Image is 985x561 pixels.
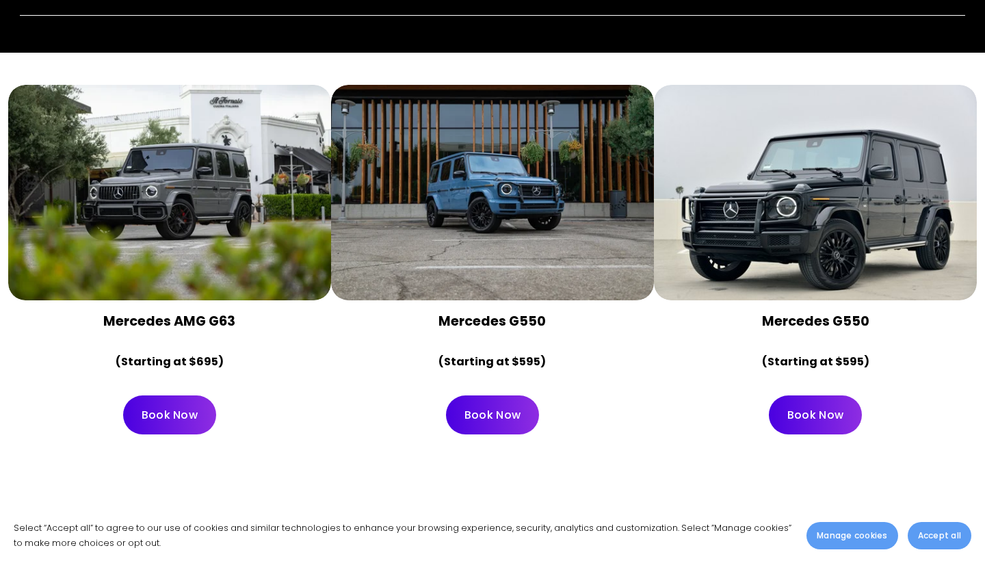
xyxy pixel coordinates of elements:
[438,312,546,330] strong: Mercedes G550
[103,312,235,330] strong: Mercedes AMG G63
[769,395,862,434] a: Book Now
[806,522,897,549] button: Manage cookies
[14,521,793,551] p: Select “Accept all” to agree to our use of cookies and similar technologies to enhance your brows...
[762,354,869,369] strong: (Starting at $595)
[918,530,961,542] span: Accept all
[123,395,216,434] a: Book Now
[438,354,546,369] strong: (Starting at $595)
[446,395,539,434] a: Book Now
[762,312,869,330] strong: Mercedes G550
[817,530,887,542] span: Manage cookies
[116,354,224,369] strong: (Starting at $695)
[908,522,971,549] button: Accept all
